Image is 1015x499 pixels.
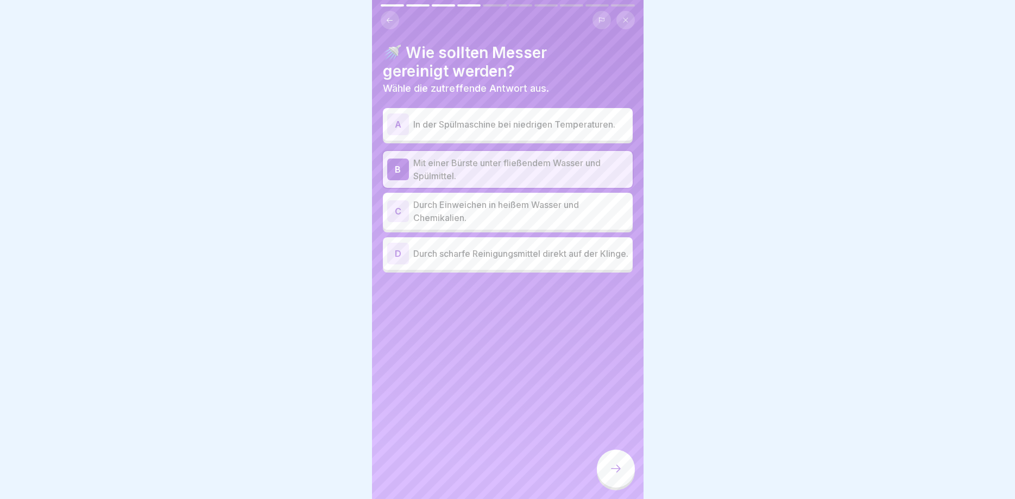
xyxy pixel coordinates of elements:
[413,118,628,131] p: In der Spülmaschine bei niedrigen Temperaturen.
[387,243,409,264] div: D
[413,156,628,182] p: Mit einer Bürste unter fließendem Wasser und Spülmittel.
[387,159,409,180] div: B
[413,247,628,260] p: Durch scharfe Reinigungsmittel direkt auf der Klinge.
[383,43,633,80] h4: 🚿 Wie sollten Messer gereinigt werden?
[387,200,409,222] div: C
[413,198,628,224] p: Durch Einweichen in heißem Wasser und Chemikalien.
[387,113,409,135] div: A
[383,83,633,94] p: Wähle die zutreffende Antwort aus.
